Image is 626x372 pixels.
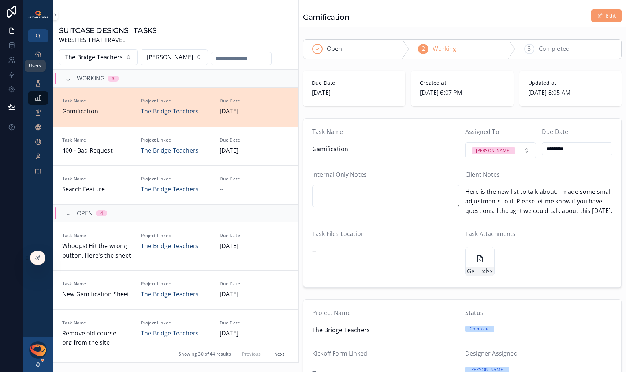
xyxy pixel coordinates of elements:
span: Created at [420,79,504,87]
div: Complete [470,326,490,332]
button: Next [269,348,290,360]
span: Task Name [62,281,132,287]
span: Due Date [312,79,396,87]
span: Gamification [312,144,459,154]
span: Assigned To [465,128,499,136]
h1: Gamification [303,12,349,22]
span: Project Name [312,309,351,317]
span: Due Date [542,128,568,136]
span: Search Feature [62,185,132,194]
a: The Bridge Teachers [141,290,198,299]
a: Task NameNew Gamification SheetProject LinkedThe Bridge TeachersDue Date[DATE] [53,270,298,309]
a: Task NameGamificationProject LinkedThe Bridge TeachersDue Date[DATE] [53,87,298,127]
span: Due Date [220,176,290,182]
div: Users [29,63,41,69]
span: Here is the new list to talk about. I made some small adjustments to it. Please let me know if yo... [465,187,612,215]
span: Task Name [312,128,343,136]
a: Task Name400 - Bad RequestProject LinkedThe Bridge TeachersDue Date[DATE] [53,127,298,166]
div: [PERSON_NAME] [476,147,511,154]
span: Updated at [528,79,613,87]
span: Task Name [62,98,132,104]
span: Project Linked [141,281,211,287]
div: 4 [100,210,103,216]
a: The Bridge Teachers [141,146,198,155]
button: Select Button [465,142,536,158]
span: Status [465,309,483,317]
span: 400 - Bad Request [62,146,132,155]
a: Task NameRemove old course org from the siteProject LinkedThe Bridge TeachersDue Date[DATE] [53,309,298,358]
div: scrollable content [23,42,53,187]
a: The Bridge Teachers [141,185,198,194]
a: The Bridge Teachers [141,107,198,116]
span: [DATE] 6:07 PM [420,88,504,98]
span: Due Date [220,98,290,104]
span: [DATE] [312,88,396,98]
span: Due Date [220,233,290,238]
a: Task NameSearch FeatureProject LinkedThe Bridge TeachersDue Date-- [53,165,298,204]
a: The Bridge Teachers [141,329,198,338]
span: -- [220,185,223,194]
span: Project Linked [141,320,211,326]
span: Task Name [62,176,132,182]
span: Completed [539,44,570,54]
span: Open [327,44,342,54]
div: 3 [112,76,115,82]
span: Project Linked [141,137,211,143]
span: Designer Assigned [465,349,518,357]
span: Due Date [220,137,290,143]
span: The Bridge Teachers [65,53,123,62]
span: 2 [422,44,425,54]
span: [PERSON_NAME] [147,53,193,62]
a: The Bridge Teachers [141,241,198,251]
span: Client Notes [465,170,500,179]
span: [DATE] [220,146,290,155]
span: Project Linked [141,176,211,182]
span: Due Date [220,281,290,287]
span: Working [433,44,456,54]
span: OPEN [77,209,93,218]
span: New Gamification Sheet [62,290,132,299]
span: The Bridge Teachers [312,326,459,335]
button: Select Button [141,49,208,65]
span: Kickoff Form Linked [312,349,367,357]
span: Gamification-2025 [467,267,481,276]
span: .xlsx [481,267,493,276]
h1: SUITCASE DESIGNS | TASKS [59,25,156,35]
span: Due Date [220,320,290,326]
span: Task Name [62,320,132,326]
span: Project Linked [141,98,211,104]
span: Task Name [62,137,132,143]
img: App logo [28,11,48,19]
span: [DATE] [220,241,290,251]
span: [DATE] 8:05 AM [528,88,613,98]
span: Showing 30 of 44 results [179,351,231,357]
span: Task Name [62,233,132,238]
span: WORKING [77,74,105,83]
span: Internal Only Notes [312,170,367,179]
a: Task NameWhoops! Hit the wrong button. Here's the sheetProject LinkedThe Bridge TeachersDue Date[... [53,222,298,270]
span: -- [312,247,316,256]
span: Task Files Location [312,230,365,238]
span: Project Linked [141,233,211,238]
span: [DATE] [220,107,290,116]
button: Edit [591,9,622,22]
span: WEBSITES THAT TRAVEL [59,35,156,45]
span: 3 [528,44,531,54]
button: Select Button [59,49,138,65]
span: Whoops! Hit the wrong button. Here's the sheet [62,241,132,260]
span: Task Attachments [465,230,516,238]
span: [DATE] [220,329,290,338]
span: [DATE] [220,290,290,299]
span: Gamification [62,107,132,116]
span: Remove old course org from the site [62,329,132,347]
